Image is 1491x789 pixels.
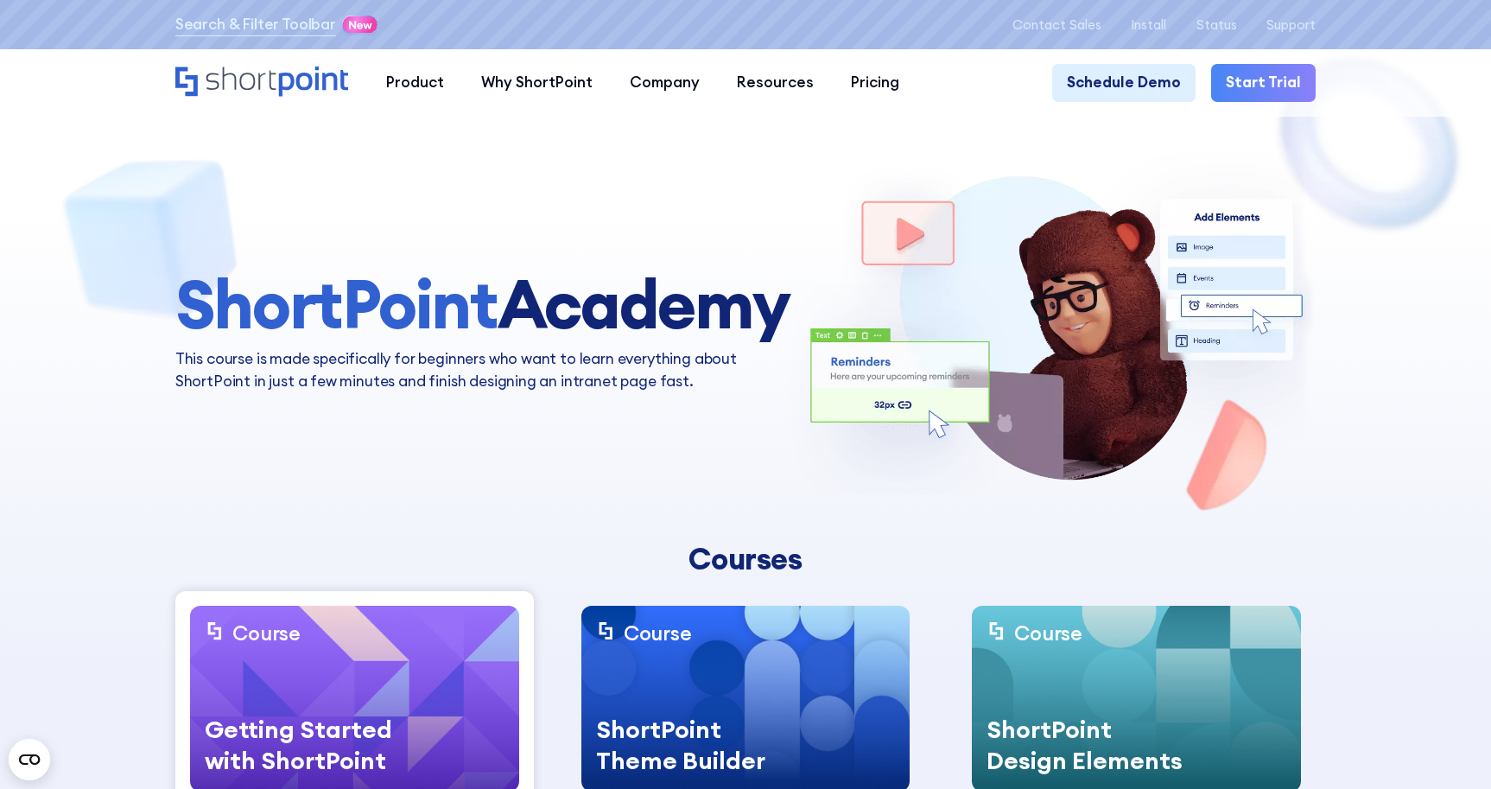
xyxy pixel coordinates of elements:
div: Pricing [851,72,899,94]
a: Schedule Demo [1052,64,1196,101]
div: Why ShortPoint [481,72,593,94]
div: Course [1014,620,1082,646]
div: Course [624,620,692,646]
button: Open CMP widget [9,739,50,780]
span: ShortPoint [175,261,498,347]
a: Pricing [833,64,918,101]
a: Resources [718,64,832,101]
div: Course [232,620,301,646]
p: This course is made specifically for beginners who want to learn everything about ShortPoint in j... [175,348,789,393]
iframe: Chat Widget [1405,706,1491,789]
a: Home [175,67,349,99]
h1: Academy [175,267,789,340]
div: Courses [422,541,1069,576]
a: Why ShortPoint [462,64,611,101]
div: Resources [737,72,814,94]
a: Start Trial [1211,64,1317,101]
a: Company [611,64,718,101]
a: Search & Filter Toolbar [175,14,336,36]
div: Company [630,72,700,94]
a: Contact Sales [1012,17,1101,33]
a: Product [367,64,462,101]
a: Install [1131,17,1166,33]
a: Support [1266,17,1316,33]
div: Product [386,72,444,94]
a: Status [1196,17,1237,33]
